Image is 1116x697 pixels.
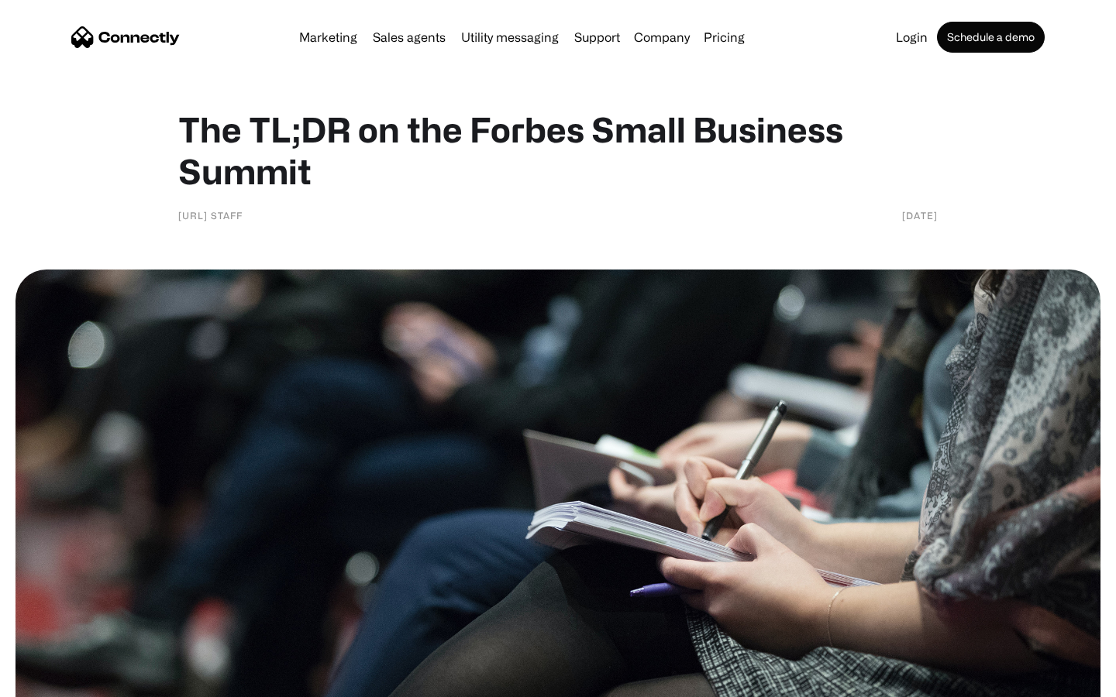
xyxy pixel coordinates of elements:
[629,26,694,48] div: Company
[697,31,751,43] a: Pricing
[634,26,690,48] div: Company
[890,31,934,43] a: Login
[455,31,565,43] a: Utility messaging
[293,31,363,43] a: Marketing
[31,670,93,692] ul: Language list
[902,208,938,223] div: [DATE]
[178,108,938,192] h1: The TL;DR on the Forbes Small Business Summit
[367,31,452,43] a: Sales agents
[15,670,93,692] aside: Language selected: English
[568,31,626,43] a: Support
[71,26,180,49] a: home
[178,208,243,223] div: [URL] Staff
[937,22,1045,53] a: Schedule a demo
